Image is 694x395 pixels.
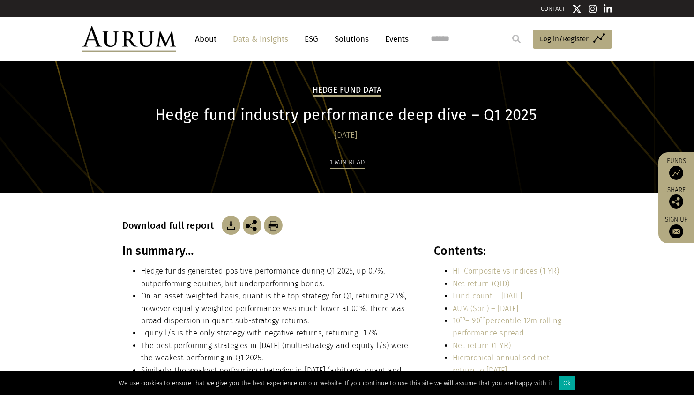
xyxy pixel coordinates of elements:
li: Similarly, the weakest performing strategies in [DATE] (arbitrage, quant and macro) were the stro... [141,365,414,389]
span: Log in/Register [540,33,589,45]
h3: In summary… [122,244,414,258]
a: About [190,30,221,48]
a: 10th– 90thpercentile 12m rolling performance spread [453,316,561,337]
a: CONTACT [541,5,565,12]
li: On an asset-weighted basis, quant is the top strategy for Q1, returning 2.4%, however equally wei... [141,290,414,327]
a: AUM ($bn) – [DATE] [453,304,518,313]
h2: Hedge Fund Data [313,85,382,97]
a: ESG [300,30,323,48]
img: Access Funds [669,166,683,180]
img: Linkedin icon [604,4,612,14]
div: Share [663,187,689,209]
a: Funds [663,157,689,180]
img: Aurum [82,26,176,52]
img: Download Article [222,216,240,235]
li: Equity l/s is the only strategy with negative returns, returning -1.7%. [141,327,414,339]
div: 1 min read [330,157,365,169]
img: Twitter icon [572,4,582,14]
img: Sign up to our newsletter [669,224,683,238]
h3: Download full report [122,220,219,231]
div: Ok [559,376,575,390]
a: HF Composite vs indices (1 YR) [453,267,559,276]
a: Data & Insights [228,30,293,48]
div: [DATE] [122,129,570,142]
h1: Hedge fund industry performance deep dive – Q1 2025 [122,106,570,124]
li: The best performing strategies in [DATE] (multi-strategy and equity l/s) were the weakest perform... [141,340,414,365]
img: Share this post [669,194,683,209]
a: Fund count – [DATE] [453,291,522,300]
img: Share this post [243,216,261,235]
img: Download Article [264,216,283,235]
a: Sign up [663,216,689,238]
a: Log in/Register [533,30,612,49]
h3: Contents: [434,244,569,258]
a: Net return (1 YR) [453,341,511,350]
input: Submit [507,30,526,48]
a: Events [381,30,409,48]
a: Solutions [330,30,373,48]
a: Hierarchical annualised net return to [DATE] [453,353,550,374]
img: Instagram icon [589,4,597,14]
a: Net return (QTD) [453,279,509,288]
sup: th [460,315,465,322]
li: Hedge funds generated positive performance during Q1 2025, up 0.7%, outperforming equities, but u... [141,265,414,290]
sup: th [480,315,485,322]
